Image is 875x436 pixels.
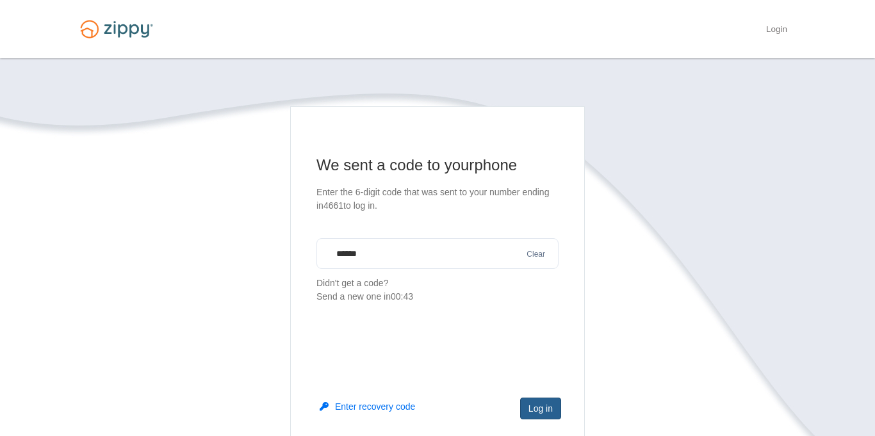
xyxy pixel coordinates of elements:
img: Logo [72,14,161,44]
div: Send a new one in 00:43 [316,290,559,303]
a: Login [766,24,787,37]
button: Clear [523,248,549,261]
h1: We sent a code to your phone [316,155,559,175]
button: Enter recovery code [320,400,415,413]
p: Didn't get a code? [316,277,559,303]
p: Enter the 6-digit code that was sent to your number ending in 4661 to log in. [316,186,559,213]
button: Log in [520,398,561,419]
